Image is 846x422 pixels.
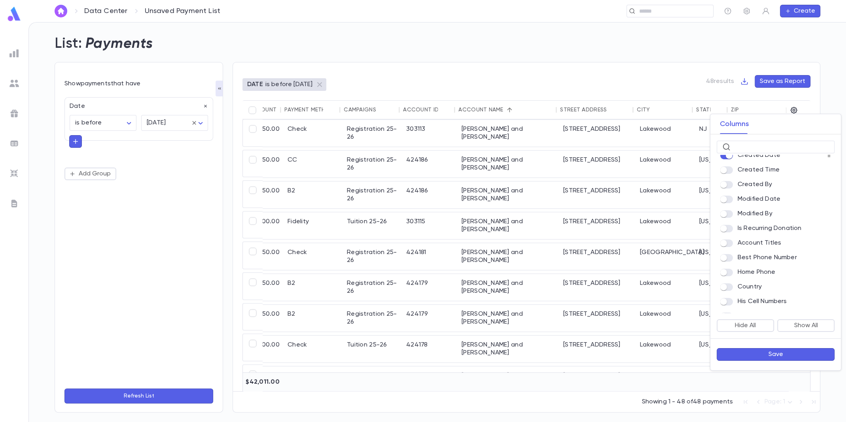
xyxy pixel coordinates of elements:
[738,166,780,174] p: Created Time
[738,268,776,276] p: Home Phone
[738,239,781,247] p: Account Titles
[738,151,780,159] p: Created Date
[777,319,835,332] button: Show All
[738,254,797,262] p: Best Phone Number
[738,195,780,203] p: Modified Date
[717,319,774,332] button: Hide All
[720,114,749,134] button: Columns
[738,210,772,218] p: Modified By
[738,283,762,291] p: Country
[717,348,835,361] button: Save
[738,298,787,305] p: His Cell Numbers
[738,312,789,320] p: Her Cell Numbers
[738,181,772,188] p: Created By
[738,224,801,232] p: Is Recurring Donation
